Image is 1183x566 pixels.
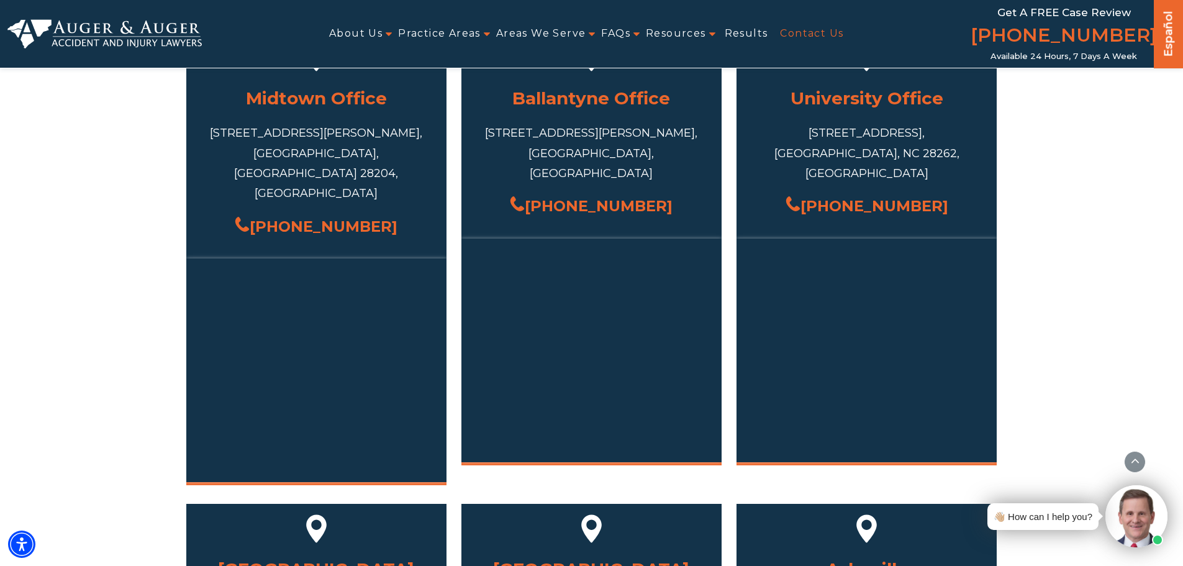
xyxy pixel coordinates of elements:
span: Get a FREE Case Review [997,6,1131,19]
h3: Midtown Office [205,83,428,114]
div: [STREET_ADDRESS][PERSON_NAME], [GEOGRAPHIC_DATA], [GEOGRAPHIC_DATA] 28204, [GEOGRAPHIC_DATA] [205,123,428,204]
a: About Us [329,20,383,48]
div: Accessibility Menu [8,531,35,558]
img: Intaker widget Avatar [1105,485,1167,547]
a: [PHONE_NUMBER] [786,193,948,219]
img: Auger & Auger Accident and Injury Lawyers Logo [7,19,202,49]
a: Contact Us [780,20,843,48]
a: [PHONE_NUMBER] [235,213,397,240]
a: [PHONE_NUMBER] [510,193,673,219]
a: Resources [646,20,706,48]
div: [STREET_ADDRESS], [GEOGRAPHIC_DATA], NC 28262, [GEOGRAPHIC_DATA] [755,123,978,183]
button: scroll to up [1124,451,1146,473]
h3: Ballantyne Office [480,83,703,114]
span: Available 24 Hours, 7 Days a Week [990,52,1137,62]
a: Results [725,20,768,48]
a: Areas We Serve [496,20,586,48]
div: [STREET_ADDRESS][PERSON_NAME], [GEOGRAPHIC_DATA], [GEOGRAPHIC_DATA] [480,123,703,183]
a: FAQs [601,20,630,48]
a: Practice Areas [398,20,481,48]
a: [PHONE_NUMBER] [971,22,1157,52]
div: 👋🏼 How can I help you? [994,508,1092,525]
h3: University Office [755,83,978,114]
